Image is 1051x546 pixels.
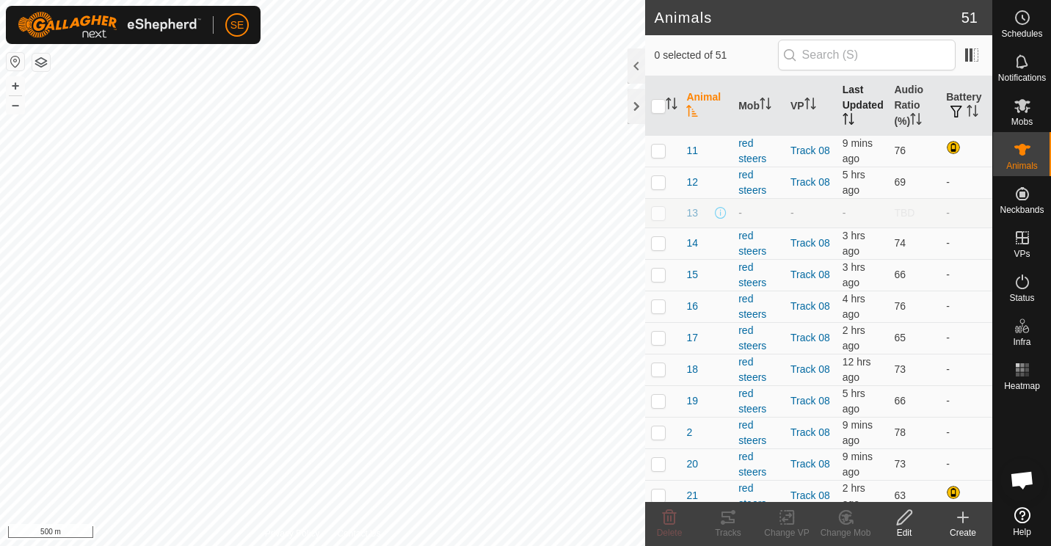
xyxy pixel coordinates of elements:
td: - [940,417,992,448]
span: 74 [894,237,906,249]
span: 28 Aug 2025, 4:35 am [843,482,865,509]
th: Battery [940,76,992,136]
div: red steers [738,386,779,417]
span: 78 [894,426,906,438]
th: VP [785,76,837,136]
th: Last Updated [837,76,889,136]
span: 19 [686,393,698,409]
td: - [940,354,992,385]
span: Animals [1006,161,1038,170]
p-sorticon: Activate to sort [760,100,771,112]
div: red steers [738,323,779,354]
span: 15 [686,267,698,283]
a: Track 08 [790,269,830,280]
span: 11 [686,143,698,159]
a: Privacy Policy [265,527,320,540]
span: 65 [894,332,906,343]
span: 2 [686,425,692,440]
span: 28 Aug 2025, 1:35 am [843,169,865,196]
span: Status [1009,294,1034,302]
span: 73 [894,458,906,470]
div: Change VP [757,526,816,539]
th: Animal [680,76,732,136]
span: 14 [686,236,698,251]
span: Schedules [1001,29,1042,38]
div: Create [934,526,992,539]
a: Track 08 [790,489,830,501]
span: 28 Aug 2025, 1:35 am [843,387,865,415]
a: Track 08 [790,363,830,375]
div: red steers [738,418,779,448]
td: - [940,167,992,198]
div: red steers [738,449,779,480]
span: 63 [894,489,906,501]
span: Notifications [998,73,1046,82]
a: Track 08 [790,458,830,470]
span: TBD [894,207,914,219]
p-sorticon: Activate to sort [686,107,698,119]
div: Change Mob [816,526,875,539]
td: - [940,448,992,480]
span: 69 [894,176,906,188]
span: 28 Aug 2025, 3:35 am [843,230,865,257]
span: 12 [686,175,698,190]
span: 21 [686,488,698,503]
img: Gallagher Logo [18,12,201,38]
button: Reset Map [7,53,24,70]
a: Track 08 [790,237,830,249]
a: Contact Us [337,527,380,540]
span: Mobs [1011,117,1033,126]
div: red steers [738,260,779,291]
input: Search (S) [778,40,956,70]
p-sorticon: Activate to sort [843,115,854,127]
p-sorticon: Activate to sort [910,115,922,127]
th: Audio Ratio (%) [888,76,940,136]
td: - [940,227,992,259]
span: 28 Aug 2025, 3:05 am [843,261,865,288]
span: VPs [1014,250,1030,258]
button: – [7,96,24,114]
a: Track 08 [790,395,830,407]
div: red steers [738,167,779,198]
div: Tracks [699,526,757,539]
a: Track 08 [790,426,830,438]
a: Track 08 [790,300,830,312]
span: 0 selected of 51 [654,48,777,63]
span: 73 [894,363,906,375]
span: Help [1013,528,1031,536]
span: 16 [686,299,698,314]
span: Heatmap [1004,382,1040,390]
span: 66 [894,269,906,280]
td: - [940,259,992,291]
button: + [7,77,24,95]
td: - [940,198,992,227]
span: 76 [894,145,906,156]
span: 76 [894,300,906,312]
span: - [843,207,846,219]
div: - [738,205,779,221]
span: 51 [961,7,978,29]
span: 28 Aug 2025, 6:35 am [843,451,873,478]
a: Help [993,501,1051,542]
td: - [940,322,992,354]
span: 28 Aug 2025, 2:05 am [843,293,865,320]
span: 28 Aug 2025, 6:35 am [843,419,873,446]
p-sorticon: Activate to sort [666,100,677,112]
span: 20 [686,456,698,472]
span: 18 [686,362,698,377]
div: red steers [738,481,779,512]
app-display-virtual-paddock-transition: - [790,207,794,219]
span: 13 [686,205,698,221]
div: red steers [738,354,779,385]
h2: Animals [654,9,961,26]
div: Edit [875,526,934,539]
span: 66 [894,395,906,407]
span: 28 Aug 2025, 6:35 am [843,137,873,164]
td: - [940,385,992,417]
span: Neckbands [1000,205,1044,214]
button: Map Layers [32,54,50,71]
a: Track 08 [790,176,830,188]
div: red steers [738,228,779,259]
a: Open chat [1000,458,1044,502]
p-sorticon: Activate to sort [804,100,816,112]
